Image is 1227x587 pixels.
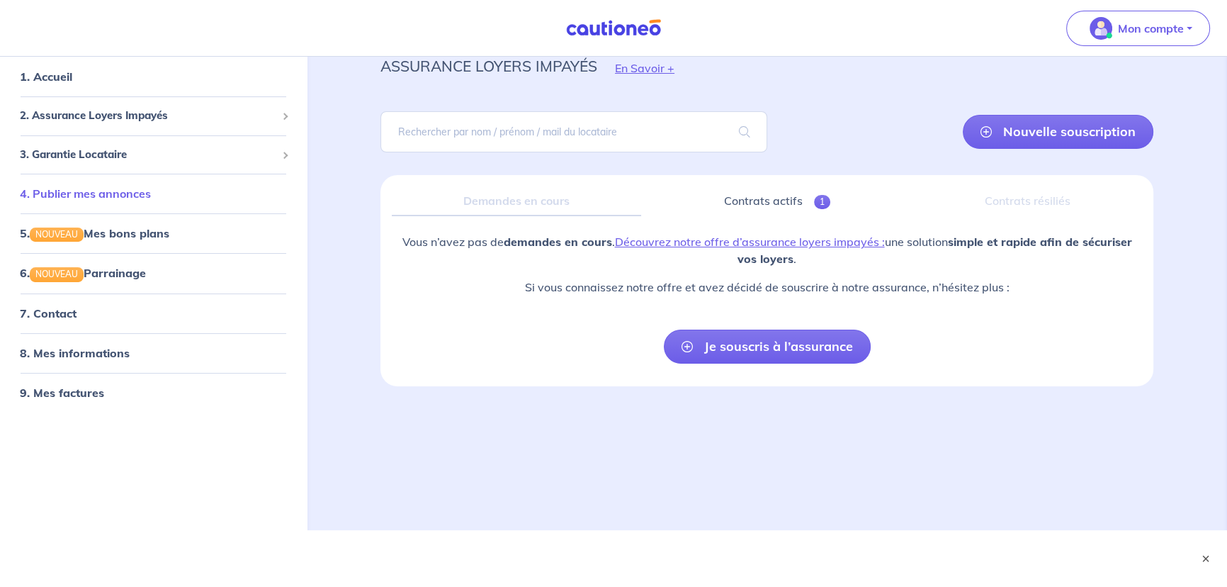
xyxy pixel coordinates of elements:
p: assurance loyers impayés [380,53,597,79]
p: Vous n’avez pas de . une solution . [392,233,1142,267]
img: Cautioneo [560,19,667,37]
div: 3. Garantie Locataire [6,141,301,169]
a: 9. Mes factures [20,386,104,400]
div: 5.NOUVEAUMes bons plans [6,219,301,247]
a: 1. Accueil [20,69,72,84]
button: En Savoir + [597,47,692,89]
span: 2. Assurance Loyers Impayés [20,108,276,124]
a: Nouvelle souscription [963,115,1153,149]
a: Contrats actifs1 [652,186,902,216]
div: 6.NOUVEAUParrainage [6,259,301,287]
span: 1 [814,195,830,209]
span: search [722,112,767,152]
div: 9. Mes factures [6,379,301,407]
div: 8. Mes informations [6,339,301,367]
div: 4. Publier mes annonces [6,179,301,208]
div: 1. Accueil [6,62,301,91]
input: Rechercher par nom / prénom / mail du locataire [380,111,767,152]
a: 5.NOUVEAUMes bons plans [20,226,169,240]
img: illu_account_valid_menu.svg [1090,17,1112,40]
a: Je souscris à l’assurance [664,330,871,364]
a: 6.NOUVEAUParrainage [20,266,146,280]
p: Mon compte [1118,20,1184,37]
a: 8. Mes informations [20,346,130,360]
span: 3. Garantie Locataire [20,147,276,163]
button: × [1199,552,1213,566]
a: 7. Contact [20,306,77,320]
button: illu_account_valid_menu.svgMon compte [1066,11,1210,46]
strong: demandes en cours [504,235,612,249]
p: Si vous connaissez notre offre et avez décidé de souscrire à notre assurance, n’hésitez plus : [392,279,1142,296]
a: 4. Publier mes annonces [20,186,151,201]
div: 2. Assurance Loyers Impayés [6,102,301,130]
div: 7. Contact [6,299,301,328]
a: Découvrez notre offre d’assurance loyers impayés : [615,235,885,249]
